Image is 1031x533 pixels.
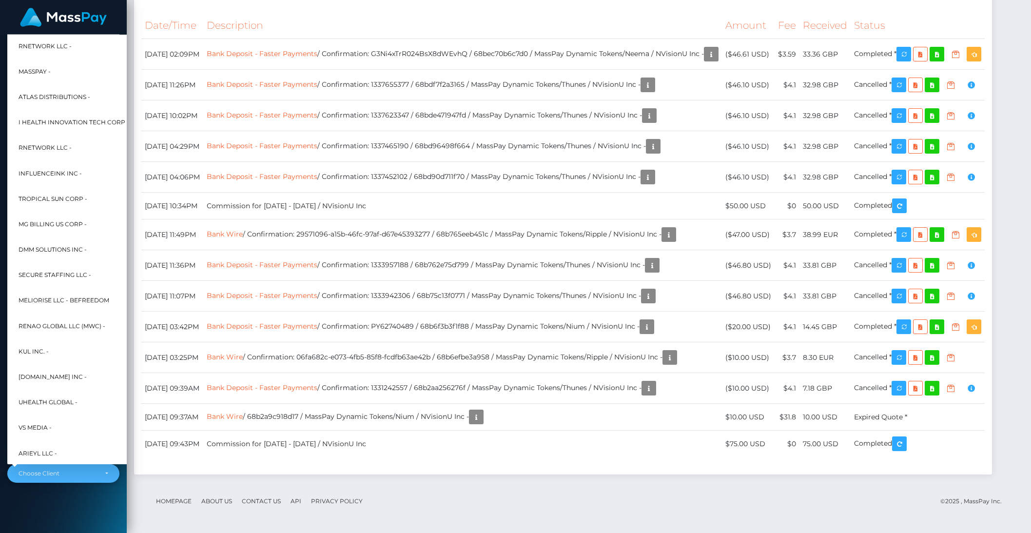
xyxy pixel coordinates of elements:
[940,496,1009,507] div: © 2025 , MassPay Inc.
[775,219,799,250] td: $3.7
[203,162,722,193] td: / Confirmation: 1337452102 / 68bd90d711f70 / MassPay Dynamic Tokens/Thunes / NVisionU Inc -
[722,162,775,193] td: ($46.10 USD)
[799,162,851,193] td: 32.98 GBP
[775,342,799,373] td: $3.7
[799,219,851,250] td: 38.99 EUR
[722,70,775,100] td: ($46.10 USD)
[722,193,775,219] td: $50.00 USD
[722,404,775,431] td: $10.00 USD
[799,12,851,39] th: Received
[203,100,722,131] td: / Confirmation: 1337623347 / 68bde471947fd / MassPay Dynamic Tokens/Thunes / NVisionU Inc -
[775,70,799,100] td: $4.1
[775,193,799,219] td: $0
[799,193,851,219] td: 50.00 USD
[141,431,203,457] td: [DATE] 09:43PM
[851,342,985,373] td: Cancelled *
[851,39,985,70] td: Completed *
[141,250,203,281] td: [DATE] 11:36PM
[851,193,985,219] td: Completed
[799,431,851,457] td: 75.00 USD
[799,342,851,373] td: 8.30 EUR
[141,342,203,373] td: [DATE] 03:25PM
[141,100,203,131] td: [DATE] 10:02PM
[238,494,285,509] a: Contact Us
[141,281,203,312] td: [DATE] 11:07PM
[7,464,119,483] button: Choose Client
[19,447,57,459] span: Arieyl LLC -
[19,319,105,332] span: Renao Global LLC (MWC) -
[207,230,243,238] a: Bank Wire
[799,404,851,431] td: 10.00 USD
[141,404,203,431] td: [DATE] 09:37AM
[203,12,722,39] th: Description
[141,312,203,342] td: [DATE] 03:42PM
[775,162,799,193] td: $4.1
[851,404,985,431] td: Expired Quote *
[775,281,799,312] td: $4.1
[19,396,78,409] span: UHealth Global -
[203,131,722,162] td: / Confirmation: 1337465190 / 68bd96498f664 / MassPay Dynamic Tokens/Thunes / NVisionU Inc -
[207,141,317,150] a: Bank Deposit - Faster Payments
[775,100,799,131] td: $4.1
[722,342,775,373] td: ($10.00 USD)
[207,172,317,181] a: Bank Deposit - Faster Payments
[19,470,97,477] div: Choose Client
[722,312,775,342] td: ($20.00 USD)
[19,371,87,383] span: [DOMAIN_NAME] INC -
[287,494,305,509] a: API
[207,383,317,392] a: Bank Deposit - Faster Payments
[851,162,985,193] td: Cancelled *
[851,100,985,131] td: Cancelled *
[851,373,985,404] td: Cancelled *
[775,431,799,457] td: $0
[722,281,775,312] td: ($46.80 USD)
[141,162,203,193] td: [DATE] 04:06PM
[19,243,87,256] span: DMM Solutions Inc -
[141,70,203,100] td: [DATE] 11:26PM
[141,193,203,219] td: [DATE] 10:34PM
[799,281,851,312] td: 33.81 GBP
[19,345,49,357] span: Kul Inc. -
[203,250,722,281] td: / Confirmation: 1333957188 / 68b762e75d799 / MassPay Dynamic Tokens/Thunes / NVisionU Inc -
[775,250,799,281] td: $4.1
[722,431,775,457] td: $75.00 USD
[207,353,243,361] a: Bank Wire
[851,219,985,250] td: Completed *
[722,373,775,404] td: ($10.00 USD)
[775,312,799,342] td: $4.1
[19,192,87,205] span: Tropical Sun Corp -
[19,39,72,52] span: RNetwork LLC -
[19,65,51,78] span: MassPay -
[799,373,851,404] td: 7.18 GBP
[722,12,775,39] th: Amount
[207,260,317,269] a: Bank Deposit - Faster Payments
[775,131,799,162] td: $4.1
[141,39,203,70] td: [DATE] 02:09PM
[722,250,775,281] td: ($46.80 USD)
[203,373,722,404] td: / Confirmation: 1331242557 / 68b2aa256276f / MassPay Dynamic Tokens/Thunes / NVisionU Inc -
[203,404,722,431] td: / 68b2a9c918d17 / MassPay Dynamic Tokens/Nium / NVisionU Inc -
[851,281,985,312] td: Cancelled *
[722,100,775,131] td: ($46.10 USD)
[207,80,317,89] a: Bank Deposit - Faster Payments
[19,421,52,434] span: VS Media -
[799,131,851,162] td: 32.98 GBP
[203,219,722,250] td: / Confirmation: 29571096-a15b-46fc-97af-d67e45393277 / 68b765eeb451c / MassPay Dynamic Tokens/Rip...
[203,312,722,342] td: / Confirmation: PY62740489 / 68b6f3b3f1f88 / MassPay Dynamic Tokens/Nium / NVisionU Inc -
[799,250,851,281] td: 33.81 GBP
[152,494,195,509] a: Homepage
[203,193,722,219] td: Commission for [DATE] - [DATE] / NVisionU Inc
[19,91,90,103] span: Atlas Distributions -
[722,219,775,250] td: ($47.00 USD)
[20,8,107,27] img: MassPay Logo
[851,12,985,39] th: Status
[141,131,203,162] td: [DATE] 04:29PM
[203,70,722,100] td: / Confirmation: 1337655377 / 68bdf7f2a3165 / MassPay Dynamic Tokens/Thunes / NVisionU Inc -
[307,494,367,509] a: Privacy Policy
[19,167,82,179] span: InfluenceInk Inc -
[19,116,129,129] span: I HEALTH INNOVATION TECH CORP -
[19,141,72,154] span: rNetwork LLC -
[203,342,722,373] td: / Confirmation: 06fa682c-e073-4fb5-85f8-fcdfb63ae42b / 68b6efbe3a958 / MassPay Dynamic Tokens/Rip...
[851,431,985,457] td: Completed
[851,131,985,162] td: Cancelled *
